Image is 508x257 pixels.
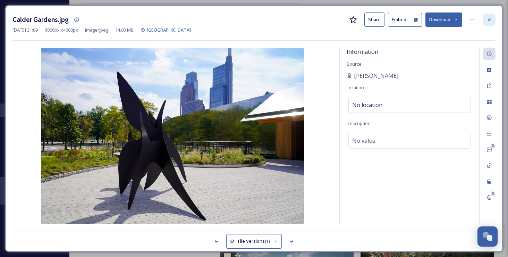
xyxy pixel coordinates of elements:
span: Information [347,48,378,56]
span: 14.03 MB [115,27,134,33]
span: [GEOGRAPHIC_DATA] [147,27,191,33]
button: File Versions(1) [226,234,282,248]
span: No location [352,101,382,109]
span: No value. [352,136,376,145]
button: Embed [388,13,410,27]
img: c952Z-Xn-Bc.jpg [12,48,332,224]
div: 0 [491,191,496,196]
button: Open Chat [477,226,498,247]
span: [DATE] 21:09 [12,27,38,33]
div: 0 [491,143,496,148]
button: Share [364,13,384,27]
span: 6000 px x 4000 px [45,27,78,33]
h3: Calder Gardens.jpg [12,15,69,25]
span: Source [347,61,362,67]
span: Description [347,120,371,126]
span: Location [347,84,364,91]
span: image/jpeg [85,27,108,33]
span: [PERSON_NAME] [354,72,398,80]
button: Download [425,13,462,27]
